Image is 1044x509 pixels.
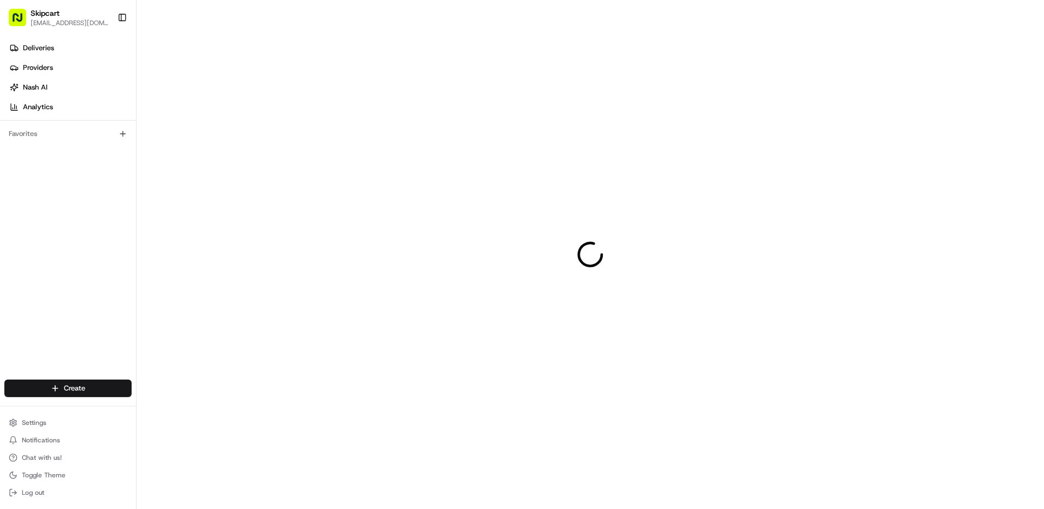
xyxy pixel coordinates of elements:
button: Skipcart[EMAIL_ADDRESS][DOMAIN_NAME] [4,4,113,31]
button: Create [4,380,132,397]
span: Notifications [22,436,60,445]
span: Providers [23,63,53,73]
span: Log out [22,488,44,497]
span: Chat with us! [22,453,62,462]
span: Settings [22,418,46,427]
a: Nash AI [4,79,136,96]
a: Providers [4,59,136,76]
button: Skipcart [31,8,60,19]
button: Notifications [4,433,132,448]
span: Deliveries [23,43,54,53]
div: Favorites [4,125,132,143]
a: Deliveries [4,39,136,57]
a: Analytics [4,98,136,116]
button: Log out [4,485,132,500]
button: Toggle Theme [4,467,132,483]
button: [EMAIL_ADDRESS][DOMAIN_NAME] [31,19,109,27]
button: Chat with us! [4,450,132,465]
span: Analytics [23,102,53,112]
button: Settings [4,415,132,430]
span: Nash AI [23,82,48,92]
span: Create [64,383,85,393]
span: Toggle Theme [22,471,66,480]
